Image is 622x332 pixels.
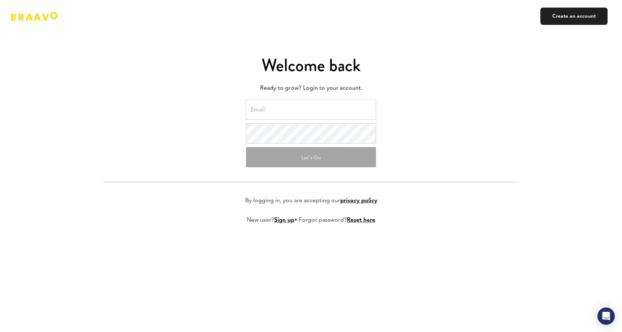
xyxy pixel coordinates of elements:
[540,8,608,25] a: Create an account
[245,196,377,205] p: By logging in, you are accepting our
[246,99,376,120] input: Email
[262,53,360,78] span: Welcome back
[246,147,376,167] button: Let's Go
[103,83,519,94] p: Ready to grow? Login to your account.
[347,217,375,223] a: Reset here
[274,217,294,223] a: Sign up
[247,216,375,225] p: New user? • Forgot password?
[597,307,615,325] div: Open Intercom Messenger
[340,198,377,204] a: privacy policy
